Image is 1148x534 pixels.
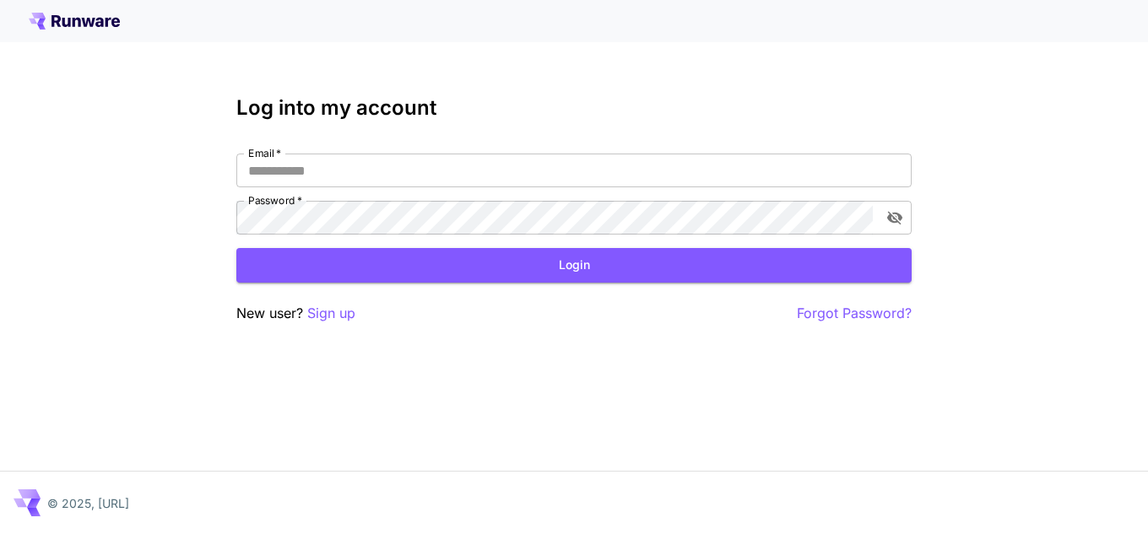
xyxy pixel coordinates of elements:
label: Password [248,193,302,208]
button: Login [236,248,912,283]
p: © 2025, [URL] [47,494,129,512]
label: Email [248,146,281,160]
button: Forgot Password? [797,303,912,324]
button: toggle password visibility [880,202,910,233]
button: Sign up [307,303,355,324]
p: New user? [236,303,355,324]
h3: Log into my account [236,96,912,120]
